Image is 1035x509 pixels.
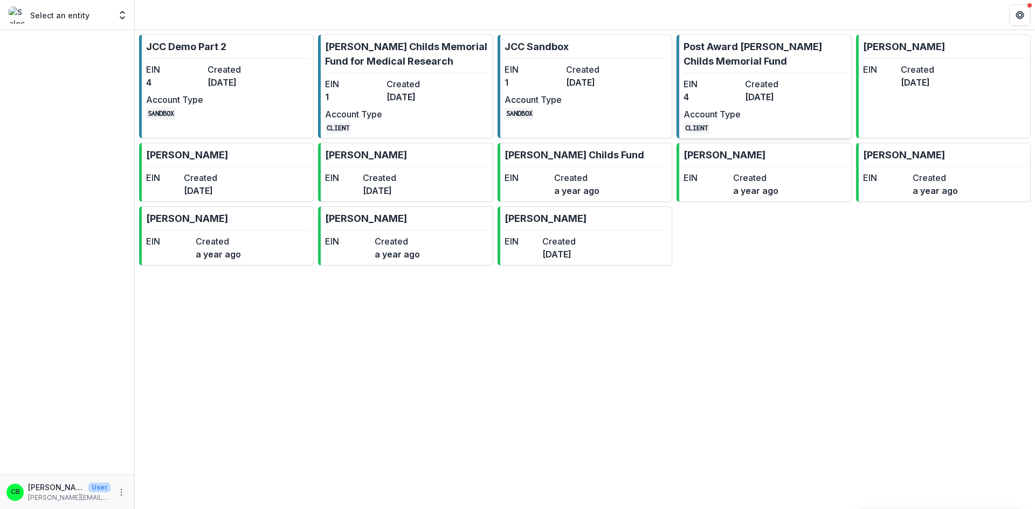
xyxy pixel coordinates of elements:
p: [PERSON_NAME] [146,211,228,226]
dt: EIN [863,171,908,184]
dd: [DATE] [566,76,623,89]
dt: Created [901,63,934,76]
p: [PERSON_NAME] Childs Memorial Fund for Medical Research [325,39,488,68]
code: CLIENT [325,122,351,134]
button: Get Help [1009,4,1031,26]
dd: a year ago [375,248,420,261]
dd: [DATE] [901,76,934,89]
dt: EIN [505,171,550,184]
a: JCC Demo Part 2EIN4Created[DATE]Account TypeSANDBOX [139,34,314,138]
dt: EIN [146,235,191,248]
dt: Created [363,171,396,184]
dt: Created [733,171,778,184]
p: [PERSON_NAME] [505,211,586,226]
button: More [115,486,128,499]
a: [PERSON_NAME]EINCreateda year ago [856,143,1031,202]
p: JCC Demo Part 2 [146,39,226,54]
dt: EIN [684,78,741,90]
p: Select an entity [30,10,89,21]
dd: a year ago [196,248,241,261]
code: SANDBOX [146,108,176,119]
code: SANDBOX [505,108,534,119]
p: [PERSON_NAME] [863,148,945,162]
dt: Account Type [325,108,382,121]
a: [PERSON_NAME] Childs Memorial Fund for Medical ResearchEIN1Created[DATE]Account TypeCLIENT [318,34,493,138]
dd: [DATE] [542,248,576,261]
dt: EIN [505,235,538,248]
a: JCC SandboxEIN1Created[DATE]Account TypeSANDBOX [498,34,672,138]
img: Select an entity [9,6,26,24]
dt: Created [542,235,576,248]
dt: Created [375,235,420,248]
div: Christina Bruno [11,489,20,496]
dd: 1 [325,90,382,103]
p: [PERSON_NAME] [28,482,84,493]
dt: EIN [325,171,358,184]
dd: [DATE] [387,90,444,103]
dd: 4 [146,76,203,89]
a: [PERSON_NAME]EINCreated[DATE] [139,143,314,202]
a: [PERSON_NAME]EINCreated[DATE] [318,143,493,202]
dd: 4 [684,90,741,103]
dt: EIN [325,78,382,90]
dt: Created [208,63,265,76]
dd: [DATE] [363,184,396,197]
button: Open entity switcher [115,4,130,26]
a: [PERSON_NAME] Childs FundEINCreateda year ago [498,143,672,202]
dd: a year ago [554,184,599,197]
dt: Created [387,78,444,90]
dt: Created [554,171,599,184]
p: [PERSON_NAME][EMAIL_ADDRESS][PERSON_NAME][DOMAIN_NAME] [28,493,111,503]
a: [PERSON_NAME]EINCreateda year ago [677,143,851,202]
dd: a year ago [733,184,778,197]
p: JCC Sandbox [505,39,569,54]
dt: Created [913,171,958,184]
a: [PERSON_NAME]EINCreateda year ago [318,206,493,266]
dt: Created [566,63,623,76]
dt: Created [196,235,241,248]
dt: EIN [325,235,370,248]
p: [PERSON_NAME] [325,211,407,226]
dt: EIN [505,63,562,76]
dt: Created [184,171,217,184]
dd: [DATE] [745,90,802,103]
p: [PERSON_NAME] [863,39,945,54]
p: [PERSON_NAME] [684,148,765,162]
a: [PERSON_NAME]EINCreated[DATE] [498,206,672,266]
p: [PERSON_NAME] [146,148,228,162]
p: User [88,483,111,492]
code: CLIENT [684,122,709,134]
dt: Created [745,78,802,90]
a: [PERSON_NAME]EINCreated[DATE] [856,34,1031,138]
a: [PERSON_NAME]EINCreateda year ago [139,206,314,266]
p: [PERSON_NAME] [325,148,407,162]
dt: EIN [863,63,896,76]
dd: [DATE] [208,76,265,89]
a: Post Award [PERSON_NAME] Childs Memorial FundEIN4Created[DATE]Account TypeCLIENT [677,34,851,138]
p: [PERSON_NAME] Childs Fund [505,148,644,162]
dt: Account Type [505,93,562,106]
dd: a year ago [913,184,958,197]
dt: Account Type [146,93,203,106]
dd: 1 [505,76,562,89]
dt: EIN [146,171,180,184]
dt: EIN [146,63,203,76]
dt: EIN [684,171,729,184]
dt: Account Type [684,108,741,121]
dd: [DATE] [184,184,217,197]
p: Post Award [PERSON_NAME] Childs Memorial Fund [684,39,846,68]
